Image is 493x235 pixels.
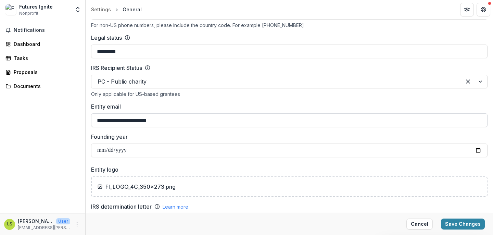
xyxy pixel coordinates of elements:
[3,81,83,92] a: Documents
[91,91,488,97] div: Only applicable for US-based grantees
[14,27,80,33] span: Notifications
[3,38,83,50] a: Dashboard
[105,183,176,191] p: FI_LOGO_4C_350x273.png
[163,203,188,210] a: Learn more
[18,218,53,225] p: [PERSON_NAME]
[3,66,83,78] a: Proposals
[91,165,483,174] label: Entity logo
[91,6,111,13] div: Settings
[18,225,70,231] p: [EMAIL_ADDRESS][PERSON_NAME][DOMAIN_NAME]
[88,4,144,14] nav: breadcrumb
[19,10,38,16] span: Nonprofit
[73,220,81,228] button: More
[88,4,114,14] a: Settings
[91,34,122,42] label: Legal status
[460,3,474,16] button: Partners
[91,64,142,72] label: IRS Recipient Status
[463,76,473,87] div: Clear selected options
[91,133,483,141] label: Founding year
[19,3,53,10] div: Futures Ignite
[123,6,142,13] div: General
[3,25,83,36] button: Notifications
[14,83,77,90] div: Documents
[7,222,12,226] div: Liz Sumpter
[5,4,16,15] img: Futures Ignite
[14,69,77,76] div: Proposals
[91,102,483,111] label: Entity email
[91,202,152,211] label: IRS determination letter
[14,40,77,48] div: Dashboard
[56,218,70,224] p: User
[406,219,433,230] button: Cancel
[14,54,77,62] div: Tasks
[477,3,490,16] button: Get Help
[91,22,488,28] div: For non-US phone numbers, please include the country code. For example [PHONE_NUMBER]
[441,219,485,230] button: Save Changes
[73,3,83,16] button: Open entity switcher
[3,52,83,64] a: Tasks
